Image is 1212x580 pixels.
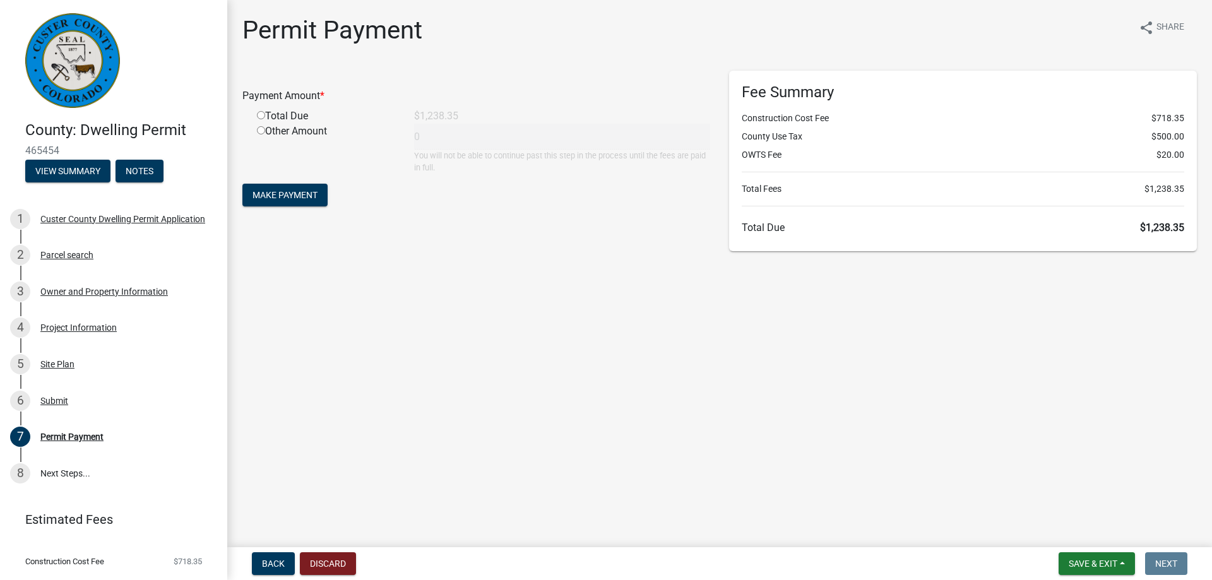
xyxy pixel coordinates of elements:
button: Make Payment [242,184,328,206]
button: Next [1145,552,1187,575]
span: $20.00 [1156,148,1184,162]
i: share [1139,20,1154,35]
button: Notes [116,160,163,182]
span: $718.35 [174,557,202,565]
span: Make Payment [252,190,318,200]
wm-modal-confirm: Notes [116,167,163,177]
span: $1,238.35 [1140,222,1184,234]
span: Save & Exit [1069,559,1117,569]
div: 7 [10,427,30,447]
span: Next [1155,559,1177,569]
span: Share [1156,20,1184,35]
div: 2 [10,245,30,265]
button: shareShare [1129,15,1194,40]
h1: Permit Payment [242,15,422,45]
span: Construction Cost Fee [25,557,104,565]
a: Estimated Fees [10,507,207,532]
span: Back [262,559,285,569]
span: $1,238.35 [1144,182,1184,196]
button: Discard [300,552,356,575]
div: 1 [10,209,30,229]
wm-modal-confirm: Summary [25,167,110,177]
img: Custer County, Colorado [25,13,120,108]
h6: Fee Summary [742,83,1184,102]
div: Total Due [247,109,405,124]
li: County Use Tax [742,130,1184,143]
div: Permit Payment [40,432,104,441]
div: 5 [10,354,30,374]
div: 3 [10,281,30,302]
div: 8 [10,463,30,483]
li: OWTS Fee [742,148,1184,162]
button: Back [252,552,295,575]
li: Construction Cost Fee [742,112,1184,125]
div: Project Information [40,323,117,332]
li: Total Fees [742,182,1184,196]
div: Other Amount [247,124,405,174]
button: View Summary [25,160,110,182]
span: 465454 [25,145,202,157]
div: Custer County Dwelling Permit Application [40,215,205,223]
h4: County: Dwelling Permit [25,121,217,139]
button: Save & Exit [1059,552,1135,575]
h6: Total Due [742,222,1184,234]
span: $500.00 [1151,130,1184,143]
div: Payment Amount [233,88,720,104]
div: 6 [10,391,30,411]
div: Owner and Property Information [40,287,168,296]
div: Parcel search [40,251,93,259]
div: Site Plan [40,360,74,369]
div: 4 [10,317,30,338]
span: $718.35 [1151,112,1184,125]
div: Submit [40,396,68,405]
